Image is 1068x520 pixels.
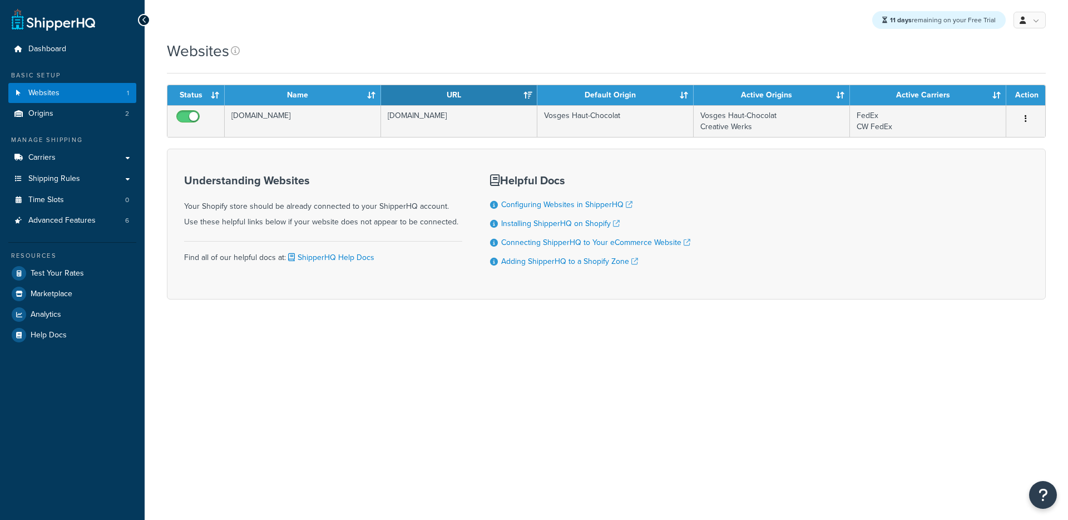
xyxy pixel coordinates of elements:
[872,11,1006,29] div: remaining on your Free Trial
[225,105,381,137] td: [DOMAIN_NAME]
[8,104,136,124] li: Origins
[850,85,1006,105] th: Active Carriers: activate to sort column ascending
[381,85,537,105] th: URL: activate to sort column ascending
[31,310,61,320] span: Analytics
[8,190,136,210] li: Time Slots
[31,269,84,278] span: Test Your Rates
[8,83,136,104] li: Websites
[501,256,638,267] a: Adding ShipperHQ to a Shopify Zone
[28,174,80,184] span: Shipping Rules
[12,8,95,31] a: ShipperHQ Home
[125,109,129,119] span: 2
[8,83,136,104] a: Websites 1
[1029,481,1057,509] button: Open Resource Center
[184,174,462,230] div: Your Shopify store should be already connected to your ShipperHQ account. Use these helpful links...
[537,85,694,105] th: Default Origin: activate to sort column ascending
[125,195,129,205] span: 0
[8,39,136,60] a: Dashboard
[8,325,136,345] a: Help Docs
[286,252,374,263] a: ShipperHQ Help Docs
[694,85,850,105] th: Active Origins: activate to sort column ascending
[694,105,850,137] td: Vosges Haut-Chocolat Creative Werks
[8,210,136,231] li: Advanced Features
[890,15,912,25] strong: 11 days
[8,190,136,210] a: Time Slots 0
[28,153,56,163] span: Carriers
[1006,85,1045,105] th: Action
[381,105,537,137] td: [DOMAIN_NAME]
[8,148,136,168] a: Carriers
[8,210,136,231] a: Advanced Features 6
[8,104,136,124] a: Origins 2
[8,263,136,283] a: Test Your Rates
[167,40,229,62] h1: Websites
[501,237,690,248] a: Connecting ShipperHQ to Your eCommerce Website
[537,105,694,137] td: Vosges Haut-Chocolat
[31,331,67,340] span: Help Docs
[28,109,53,119] span: Origins
[501,199,632,210] a: Configuring Websites in ShipperHQ
[501,218,620,229] a: Installing ShipperHQ on Shopify
[127,89,129,98] span: 1
[8,135,136,145] div: Manage Shipping
[490,174,690,187] h3: Helpful Docs
[850,105,1006,137] td: FedEx CW FedEx
[31,290,72,299] span: Marketplace
[28,216,96,225] span: Advanced Features
[225,85,381,105] th: Name: activate to sort column ascending
[8,169,136,189] a: Shipping Rules
[184,174,462,187] h3: Understanding Websites
[184,241,462,266] div: Find all of our helpful docs at:
[28,195,64,205] span: Time Slots
[167,85,225,105] th: Status: activate to sort column ascending
[8,251,136,261] div: Resources
[8,284,136,304] a: Marketplace
[28,89,60,98] span: Websites
[8,305,136,325] a: Analytics
[125,216,129,225] span: 6
[8,71,136,80] div: Basic Setup
[28,45,66,54] span: Dashboard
